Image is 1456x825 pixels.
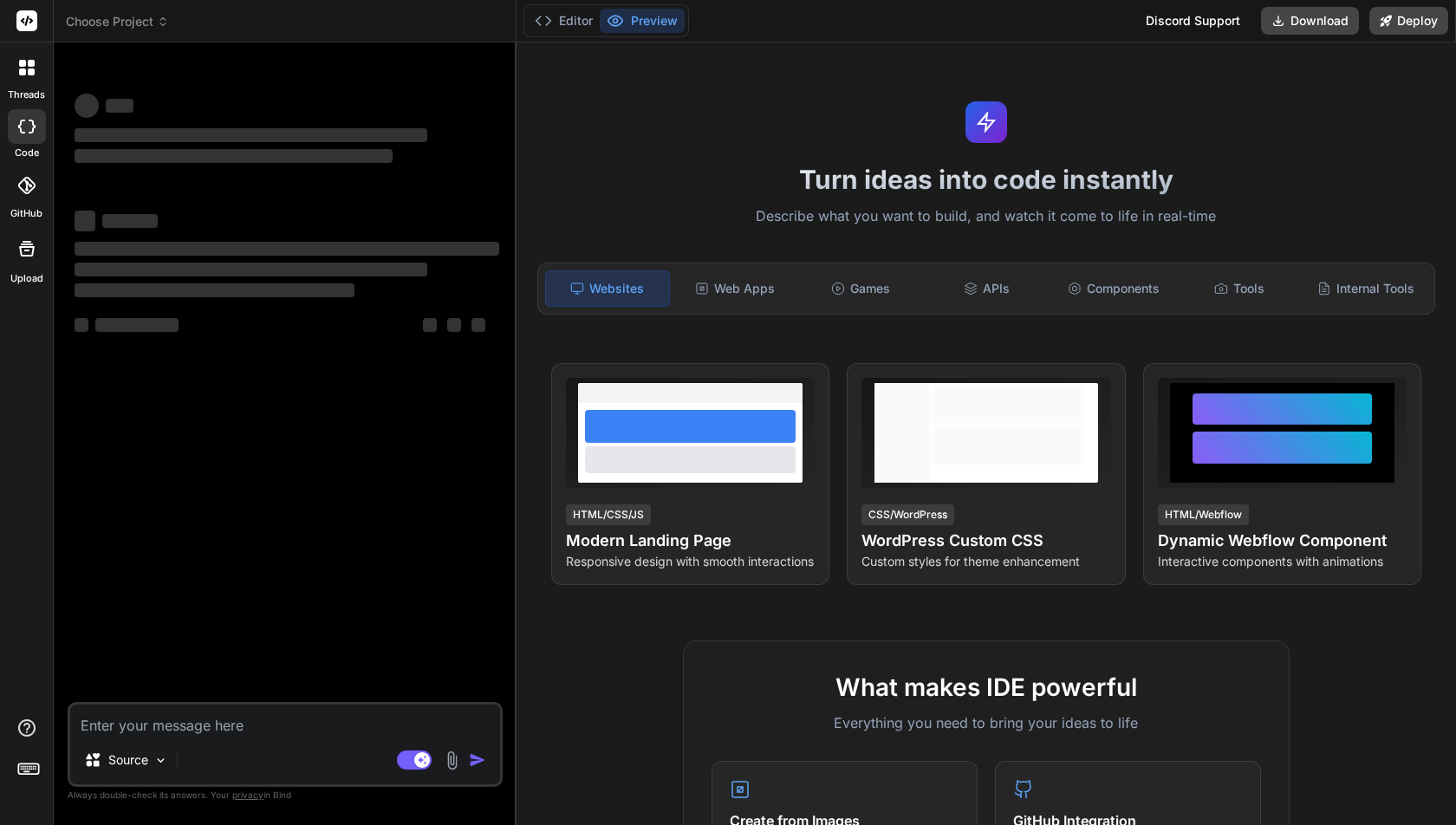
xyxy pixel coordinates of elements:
div: CSS/WordPress [861,504,954,525]
button: Download [1261,7,1359,35]
p: Responsive design with smooth interactions [566,553,815,570]
button: Deploy [1369,7,1448,35]
h1: Turn ideas into code instantly [527,164,1446,195]
div: APIs [926,270,1049,307]
p: Custom styles for theme enhancement [861,553,1110,570]
span: ‌ [75,128,427,142]
img: attachment [442,750,462,770]
label: GitHub [10,206,42,221]
span: Choose Project [66,13,169,30]
div: Websites [545,270,670,307]
h4: Dynamic Webflow Component [1158,529,1407,553]
div: Discord Support [1135,7,1251,35]
div: Tools [1179,270,1302,307]
span: ‌ [75,94,99,118]
div: Web Apps [673,270,796,307]
p: Always double-check its answers. Your in Bind [68,787,503,803]
label: code [15,146,39,160]
p: Source [108,751,148,769]
span: ‌ [471,318,485,332]
img: icon [469,751,486,769]
span: ‌ [447,318,461,332]
span: ‌ [75,263,427,276]
span: ‌ [75,318,88,332]
div: Games [799,270,922,307]
h2: What makes IDE powerful [712,669,1261,705]
span: ‌ [106,99,133,113]
p: Describe what you want to build, and watch it come to life in real-time [527,205,1446,228]
div: HTML/Webflow [1158,504,1249,525]
p: Interactive components with animations [1158,553,1407,570]
h4: Modern Landing Page [566,529,815,553]
span: ‌ [75,283,354,297]
span: ‌ [75,211,95,231]
label: threads [8,88,45,102]
p: Everything you need to bring your ideas to life [712,712,1261,733]
span: ‌ [95,318,179,332]
div: Components [1052,270,1175,307]
label: Upload [10,271,43,286]
button: Editor [528,9,600,33]
div: HTML/CSS/JS [566,504,651,525]
h4: WordPress Custom CSS [861,529,1110,553]
span: ‌ [75,242,499,256]
div: Internal Tools [1304,270,1427,307]
span: ‌ [75,149,393,163]
button: Preview [600,9,685,33]
img: Pick Models [153,753,168,768]
span: privacy [232,789,263,800]
span: ‌ [102,214,158,228]
span: ‌ [423,318,437,332]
